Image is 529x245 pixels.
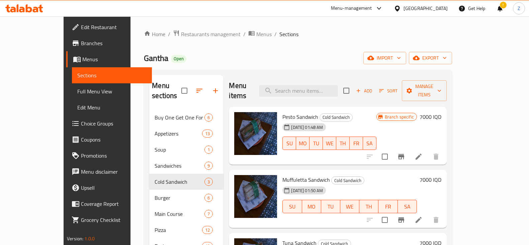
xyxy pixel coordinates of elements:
span: Sort sections [191,83,207,99]
a: Edit Restaurant [66,19,152,35]
span: Edit Menu [77,103,147,111]
a: Restaurants management [173,30,241,38]
button: TH [359,200,378,213]
a: Menus [248,30,272,38]
span: Coverage Report [81,200,147,208]
a: Sections [72,67,152,83]
span: SU [285,139,293,148]
span: Sort [379,87,398,95]
div: Main Course7 [149,206,224,222]
img: Muffuletta Sandwich [234,175,277,218]
button: Branch-specific-item [393,149,409,165]
span: Z [518,5,520,12]
span: WE [326,139,334,148]
span: Pesto Sandwich [282,112,318,122]
span: Grocery Checklist [81,216,147,224]
span: Full Menu View [77,87,147,95]
button: Sort [377,86,399,96]
div: Pizza12 [149,222,224,238]
span: TH [339,139,347,148]
span: Cold Sandwich [332,177,364,184]
a: Coupons [66,132,152,148]
button: TU [310,137,323,150]
button: delete [428,149,444,165]
nav: breadcrumb [144,30,452,38]
span: TH [362,202,376,212]
a: Home [144,30,165,38]
span: Add [355,87,373,95]
button: MO [302,200,321,213]
span: Menus [256,30,272,38]
span: SU [285,202,299,212]
li: / [274,30,277,38]
span: Branch specific [382,114,417,120]
span: Main Course [155,210,204,218]
span: Add item [353,86,375,96]
span: Gantha [144,51,168,66]
div: [GEOGRAPHIC_DATA] [404,5,448,12]
span: Edit Restaurant [81,23,147,31]
span: Cold Sandwich [155,178,204,186]
div: Sandwiches9 [149,158,224,174]
button: Add section [207,83,224,99]
div: items [204,113,213,121]
span: export [414,54,447,62]
a: Branches [66,35,152,51]
div: Appetizers13 [149,126,224,142]
li: / [243,30,246,38]
button: WE [340,200,359,213]
span: 12 [202,227,212,233]
span: 9 [205,163,212,169]
div: items [204,194,213,202]
a: Choice Groups [66,115,152,132]
a: Full Menu View [72,83,152,99]
div: items [202,130,213,138]
div: Menu-management [331,4,372,12]
a: Coverage Report [66,196,152,212]
span: Choice Groups [81,119,147,128]
button: Add [353,86,375,96]
span: FR [381,202,395,212]
span: Select all sections [177,84,191,98]
button: WE [323,137,336,150]
span: Open [171,56,186,62]
span: TU [324,202,338,212]
span: Soup [155,146,204,154]
span: 3 [205,179,212,185]
span: Sections [279,30,298,38]
button: export [409,52,452,64]
span: Sections [77,71,147,79]
div: items [204,210,213,218]
span: MO [305,202,319,212]
button: SU [282,200,302,213]
div: Cold Sandwich [320,113,353,121]
a: Upsell [66,180,152,196]
li: / [168,30,170,38]
div: items [204,146,213,154]
div: Cold Sandwich3 [149,174,224,190]
span: Burger [155,194,204,202]
span: Select to update [378,150,392,164]
img: Pesto Sandwich [234,112,277,155]
span: import [369,54,401,62]
span: Muffuletta Sandwich [282,175,330,185]
span: [DATE] 01:50 AM [288,187,326,194]
span: Upsell [81,184,147,192]
span: Manage items [407,82,441,99]
button: SA [398,200,417,213]
div: items [202,226,213,234]
div: Burger6 [149,190,224,206]
button: import [363,52,406,64]
span: Sort items [375,86,402,96]
div: items [204,162,213,170]
button: Manage items [402,80,447,101]
h6: 7000 IQD [420,175,441,184]
span: TU [312,139,320,148]
h2: Menu sections [152,81,181,101]
div: Open [171,55,186,63]
button: TH [336,137,350,150]
span: 7 [205,211,212,217]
